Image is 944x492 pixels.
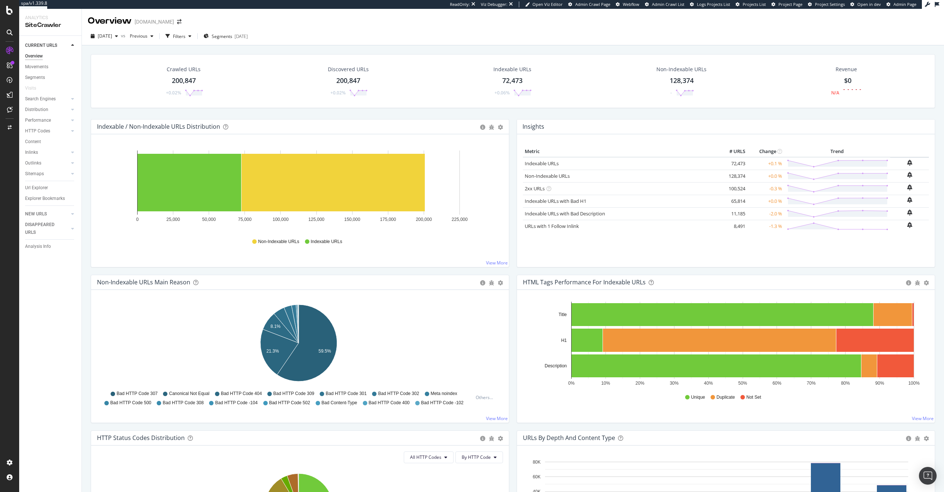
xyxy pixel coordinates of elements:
div: bug [489,280,494,285]
a: Indexable URLs with Bad Description [525,210,605,217]
span: Segments [212,33,232,39]
text: 0% [568,381,575,386]
div: Distribution [25,106,48,114]
a: Distribution [25,106,69,114]
div: 72,473 [502,76,523,86]
text: 60K [533,474,541,479]
a: Project Page [771,1,802,7]
div: N/A [831,90,839,96]
svg: A chart. [97,302,500,387]
td: 72,473 [718,157,747,170]
text: 59.5% [319,349,331,354]
div: Sitemaps [25,170,44,178]
div: A chart. [523,302,926,387]
a: Segments [25,74,76,82]
a: View More [486,260,508,266]
td: +0.0 % [747,195,784,207]
div: +0.02% [166,90,181,96]
span: By HTTP Code [462,454,491,460]
div: gear [924,280,929,285]
span: Bad HTTP Code -102 [421,400,464,406]
div: arrow-right-arrow-left [177,19,181,24]
div: circle-info [480,436,485,441]
span: Bad HTTP Code 502 [269,400,310,406]
div: [DOMAIN_NAME] [135,18,174,25]
span: All HTTP Codes [410,454,441,460]
span: Indexable URLs [311,239,342,245]
text: 175,000 [380,217,396,222]
a: Indexable URLs [525,160,559,167]
div: 200,847 [172,76,196,86]
div: Overview [88,15,132,27]
td: 8,491 [718,220,747,232]
td: 11,185 [718,207,747,220]
text: 125,000 [308,217,324,222]
div: [DATE] [235,33,248,39]
div: DISAPPEARED URLS [25,221,62,236]
a: Admin Page [886,1,916,7]
div: Content [25,138,41,146]
span: Logs Projects List [697,1,730,7]
div: Segments [25,74,45,82]
a: Sitemaps [25,170,69,178]
span: Open Viz Editor [532,1,563,7]
div: bug [489,436,494,441]
button: By HTTP Code [455,451,503,463]
text: 80% [841,381,850,386]
div: ReadOnly: [450,1,470,7]
span: $0 [844,76,851,85]
div: Analytics [25,15,76,21]
td: -2.0 % [747,207,784,220]
text: H1 [561,338,567,343]
div: HTTP Codes [25,127,50,135]
div: Analysis Info [25,243,51,250]
div: gear [498,436,503,441]
span: Duplicate [716,394,735,401]
text: 225,000 [452,217,468,222]
td: -1.3 % [747,220,784,232]
div: HTML Tags Performance for Indexable URLs [523,278,646,286]
a: Url Explorer [25,184,76,192]
span: Previous [127,33,147,39]
div: circle-info [480,280,485,285]
span: Bad HTTP Code 309 [273,391,314,397]
span: Non-Indexable URLs [258,239,299,245]
th: Change [747,146,784,157]
div: Crawled URLs [167,66,201,73]
div: bell-plus [907,197,912,203]
div: Visits [25,84,36,92]
a: Movements [25,63,76,71]
td: 100,524 [718,182,747,195]
td: +0.0 % [747,170,784,182]
text: 25,000 [166,217,180,222]
span: Bad HTTP Code 500 [110,400,151,406]
div: bell-plus [907,222,912,228]
td: -0.3 % [747,182,784,195]
text: 100,000 [273,217,289,222]
span: Bad HTTP Code 308 [163,400,204,406]
span: Bad HTTP Code 301 [326,391,367,397]
a: Admin Crawl Page [568,1,610,7]
span: Bad Content-Type [322,400,357,406]
span: Bad HTTP Code 400 [369,400,410,406]
a: NEW URLS [25,210,69,218]
span: vs [121,32,127,39]
span: Bad HTTP Code -104 [215,400,257,406]
div: HTTP Status Codes Distribution [97,434,185,441]
text: 50,000 [202,217,216,222]
text: 70% [807,381,816,386]
div: Filters [173,33,185,39]
text: 150,000 [344,217,360,222]
button: All HTTP Codes [404,451,454,463]
text: Description [545,363,567,368]
div: Overview [25,52,43,60]
button: [DATE] [88,30,121,42]
div: bug [489,125,494,130]
span: Admin Page [893,1,916,7]
div: Inlinks [25,149,38,156]
div: Open Intercom Messenger [919,467,937,485]
div: Indexable URLs [493,66,531,73]
td: 65,814 [718,195,747,207]
th: Trend [784,146,890,157]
